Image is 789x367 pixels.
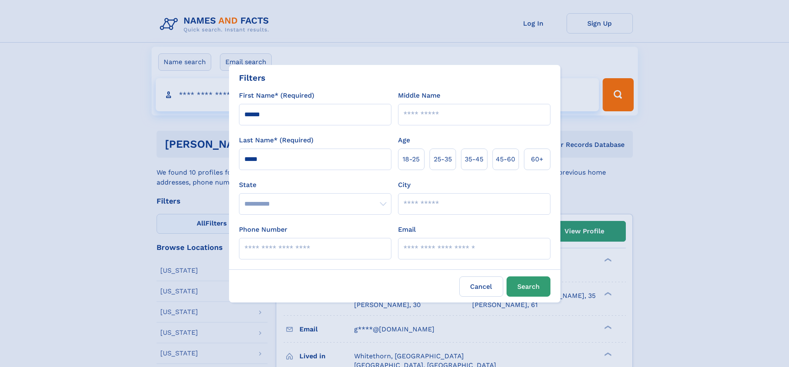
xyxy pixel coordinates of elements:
[434,154,452,164] span: 25‑35
[465,154,483,164] span: 35‑45
[403,154,420,164] span: 18‑25
[459,276,503,297] label: Cancel
[239,91,314,101] label: First Name* (Required)
[239,225,287,235] label: Phone Number
[239,180,391,190] label: State
[398,91,440,101] label: Middle Name
[398,135,410,145] label: Age
[496,154,515,164] span: 45‑60
[398,225,416,235] label: Email
[239,72,265,84] div: Filters
[398,180,410,190] label: City
[507,276,550,297] button: Search
[531,154,543,164] span: 60+
[239,135,314,145] label: Last Name* (Required)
